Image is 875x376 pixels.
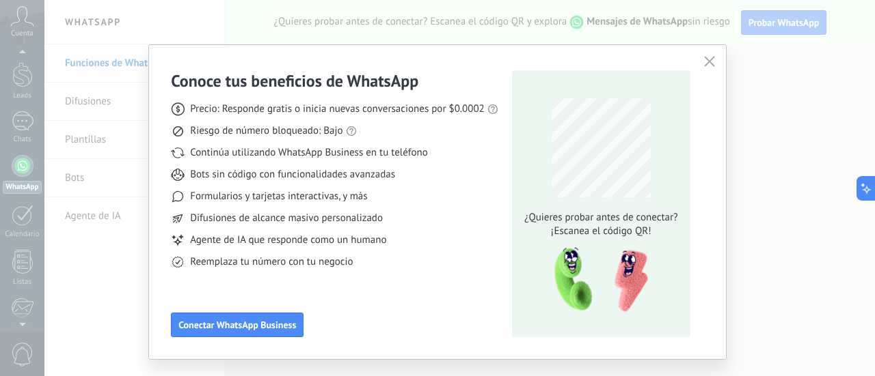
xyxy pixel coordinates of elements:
img: qr-pic-1x.png [543,244,651,317]
span: Formularios y tarjetas interactivas, y más [190,190,367,203]
span: Precio: Responde gratis o inicia nuevas conversaciones por $0.0002 [190,102,485,116]
span: Continúa utilizando WhatsApp Business en tu teléfono [190,146,427,160]
span: Difusiones de alcance masivo personalizado [190,212,383,225]
span: ¿Quieres probar antes de conectar? [520,211,682,225]
h3: Conoce tus beneficios de WhatsApp [171,70,418,91]
span: Bots sin código con funcionalidades avanzadas [190,168,395,182]
span: Reemplaza tu número con tu negocio [190,255,353,269]
span: ¡Escanea el código QR! [520,225,682,238]
span: Conectar WhatsApp Business [178,320,296,330]
button: Conectar WhatsApp Business [171,313,304,337]
span: Riesgo de número bloqueado: Bajo [190,124,342,138]
span: Agente de IA que responde como un humano [190,233,386,247]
